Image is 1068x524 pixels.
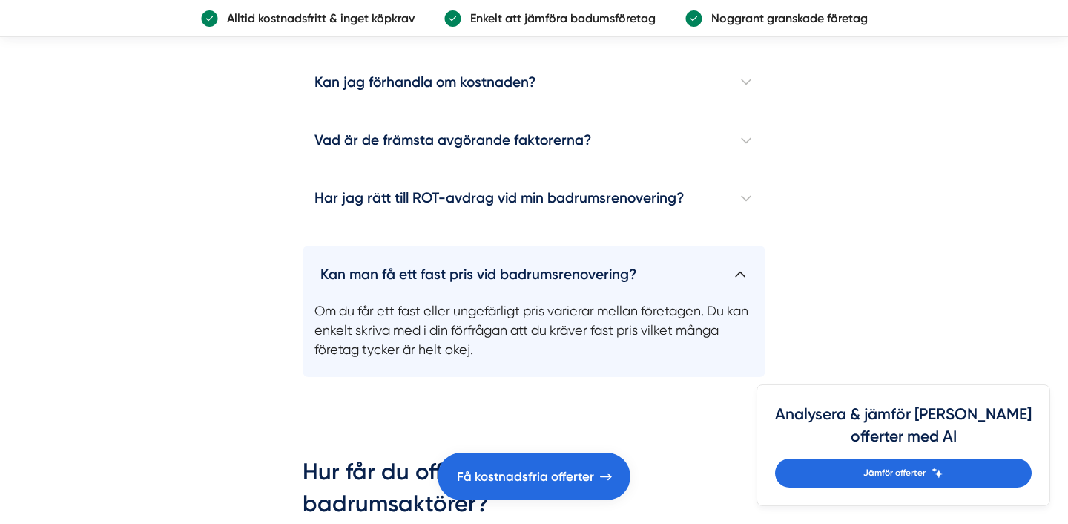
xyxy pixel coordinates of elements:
[438,453,630,500] a: Få kostnadsfria offerter
[863,466,926,480] span: Jämför offerter
[775,403,1032,459] h4: Analysera & jämför [PERSON_NAME] offerter med AI
[457,467,594,487] span: Få kostnadsfria offerter
[461,9,656,27] p: Enkelt att jämföra badumsföretag
[775,459,1032,488] a: Jämför offerter
[218,9,415,27] p: Alltid kostnadsfritt & inget köpkrav
[303,291,765,377] p: Om du får ett fast eller ungefärligt pris varierar mellan företagen. Du kan enkelt skriva med i d...
[702,9,868,27] p: Noggrant granskade företag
